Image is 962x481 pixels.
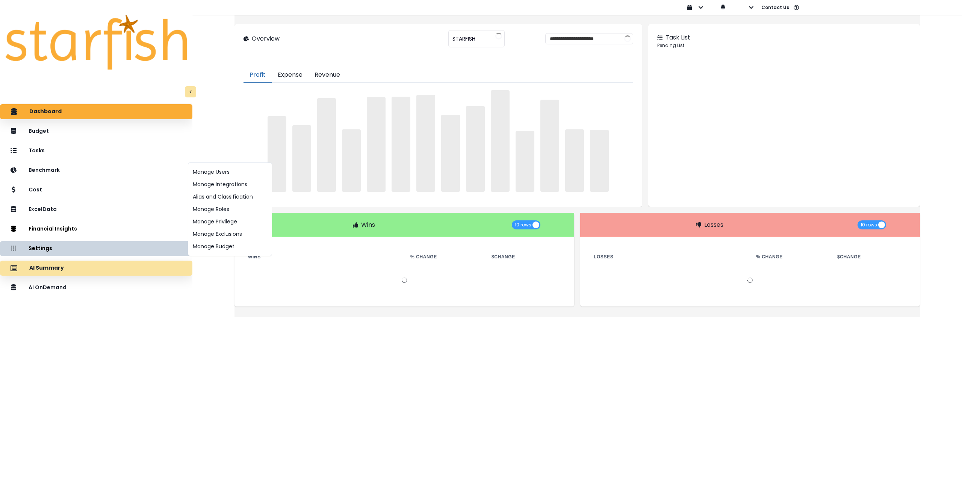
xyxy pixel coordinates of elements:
p: Losses [704,220,723,229]
span: ‌ [565,129,584,192]
button: Manage Exclusions [188,228,272,240]
p: AI Summary [29,265,64,272]
span: ‌ [292,125,311,192]
span: ‌ [590,130,609,192]
th: $ Change [486,252,567,261]
p: Task List [666,33,690,42]
span: ‌ [441,115,460,192]
button: Manage Roles [188,203,272,215]
span: 10 rows [861,220,877,229]
span: ‌ [491,90,510,192]
th: Wins [242,252,404,261]
th: % Change [750,252,831,261]
th: Losses [588,252,750,261]
p: Benchmark [29,167,60,173]
p: Tasks [29,147,45,154]
span: ‌ [540,100,559,192]
p: Dashboard [29,108,62,115]
th: $ Change [831,252,912,261]
p: Cost [29,187,42,193]
th: % Change [404,252,486,261]
span: ‌ [317,98,336,192]
button: Alias and Classification [188,191,272,203]
span: ‌ [367,97,386,192]
button: Revenue [309,67,346,83]
button: Manage Privilege [188,215,272,228]
span: ‌ [268,116,286,192]
button: Profit [244,67,272,83]
p: Budget [29,128,49,134]
p: ExcelData [29,206,57,212]
p: Wins [361,220,375,229]
button: Manage Integrations [188,178,272,191]
span: ‌ [392,97,410,192]
span: ‌ [416,95,435,192]
p: AI OnDemand [29,284,67,291]
span: 10 rows [515,220,531,229]
button: Manage Budget [188,240,272,253]
p: Overview [252,34,280,43]
span: ‌ [466,106,485,192]
span: ‌ [516,131,534,192]
button: Manage Users [188,166,272,178]
p: Pending List [657,42,911,49]
span: STARFISH [452,31,475,47]
button: Expense [272,67,309,83]
span: ‌ [342,129,361,192]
